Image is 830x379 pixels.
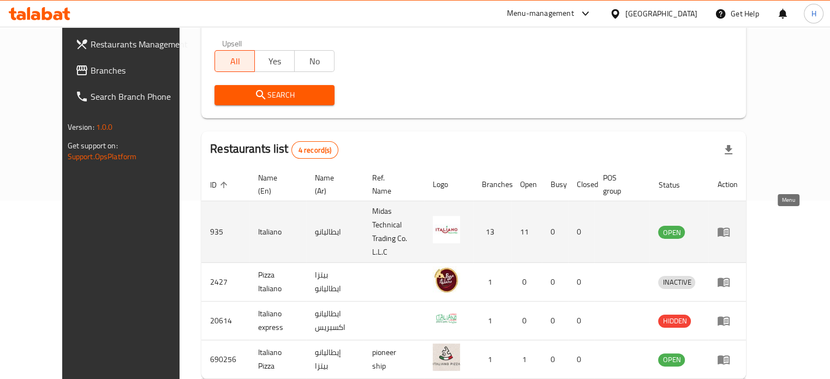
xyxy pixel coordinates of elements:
[210,141,338,159] h2: Restaurants list
[568,340,594,379] td: 0
[201,201,249,263] td: 935
[306,340,363,379] td: إيطاليانو بيتزا
[511,302,542,340] td: 0
[249,302,306,340] td: Italiano express
[299,53,330,69] span: No
[708,168,746,201] th: Action
[306,201,363,263] td: ايطاليانو
[658,353,685,366] div: OPEN
[219,53,250,69] span: All
[658,315,691,327] span: HIDDEN
[91,38,192,51] span: Restaurants Management
[511,201,542,263] td: 11
[254,50,295,72] button: Yes
[568,201,594,263] td: 0
[214,50,255,72] button: All
[201,340,249,379] td: 690256
[715,137,742,163] div: Export file
[201,302,249,340] td: 20614
[473,340,511,379] td: 1
[473,201,511,263] td: 13
[201,263,249,302] td: 2427
[717,314,737,327] div: Menu
[542,168,568,201] th: Busy
[433,266,460,293] img: Pizza Italiano
[542,201,568,263] td: 0
[542,302,568,340] td: 0
[249,340,306,379] td: Italiano Pizza
[658,276,695,288] span: INACTIVE
[658,353,685,366] span: OPEN
[717,275,737,288] div: Menu
[511,168,542,201] th: Open
[294,50,335,72] button: No
[473,302,511,340] td: 1
[67,83,201,110] a: Search Branch Phone
[568,168,594,201] th: Closed
[68,149,137,164] a: Support.OpsPlatform
[306,263,363,302] td: بيتزا ايطاليانو
[210,178,231,191] span: ID
[222,39,242,47] label: Upsell
[96,120,113,134] span: 1.0.0
[625,8,697,20] div: [GEOGRAPHIC_DATA]
[658,226,685,239] div: OPEN
[658,178,694,191] span: Status
[433,344,460,371] img: Italiano Pizza
[291,141,339,159] div: Total records count
[315,171,350,197] span: Name (Ar)
[91,90,192,103] span: Search Branch Phone
[249,201,306,263] td: Italiano
[67,57,201,83] a: Branches
[811,8,816,20] span: H
[507,7,574,20] div: Menu-management
[433,305,460,332] img: Italiano express
[292,145,338,155] span: 4 record(s)
[214,85,335,105] button: Search
[201,168,746,379] table: enhanced table
[67,31,201,57] a: Restaurants Management
[568,263,594,302] td: 0
[91,64,192,77] span: Branches
[258,171,293,197] span: Name (En)
[473,263,511,302] td: 1
[68,120,94,134] span: Version:
[603,171,636,197] span: POS group
[223,88,326,102] span: Search
[433,216,460,243] img: Italiano
[473,168,511,201] th: Branches
[511,263,542,302] td: 0
[424,168,473,201] th: Logo
[363,340,424,379] td: pioneer ship
[542,340,568,379] td: 0
[511,340,542,379] td: 1
[249,263,306,302] td: Pizza Italiano
[259,53,290,69] span: Yes
[658,226,685,239] span: OPEN
[363,201,424,263] td: Midas Technical Trading Co. L.L.C
[306,302,363,340] td: ايطاليانو اكسبريس
[372,171,411,197] span: Ref. Name
[717,353,737,366] div: Menu
[568,302,594,340] td: 0
[542,263,568,302] td: 0
[68,139,118,153] span: Get support on:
